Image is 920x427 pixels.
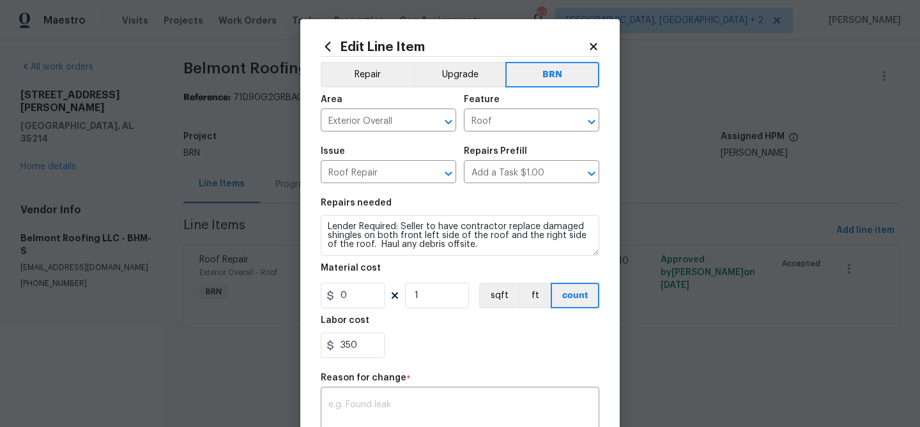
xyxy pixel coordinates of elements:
h5: Area [321,95,342,104]
textarea: Lender Required: Seller to have contractor replace damaged shingles on both front left side of th... [321,215,599,256]
h5: Reason for change [321,373,406,382]
h5: Feature [464,95,500,104]
button: Open [583,113,601,131]
h5: Issue [321,147,345,156]
h5: Repairs Prefill [464,147,527,156]
button: Open [583,165,601,183]
button: ft [519,283,551,308]
button: BRN [505,62,599,87]
h5: Labor cost [321,316,369,325]
button: sqft [479,283,519,308]
button: Open [440,113,457,131]
h5: Material cost [321,264,381,273]
h2: Edit Line Item [321,40,588,54]
button: Upgrade [413,62,506,87]
button: Open [440,165,457,183]
button: count [551,283,599,308]
h5: Repairs needed [321,199,392,207]
button: Repair [321,62,413,87]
